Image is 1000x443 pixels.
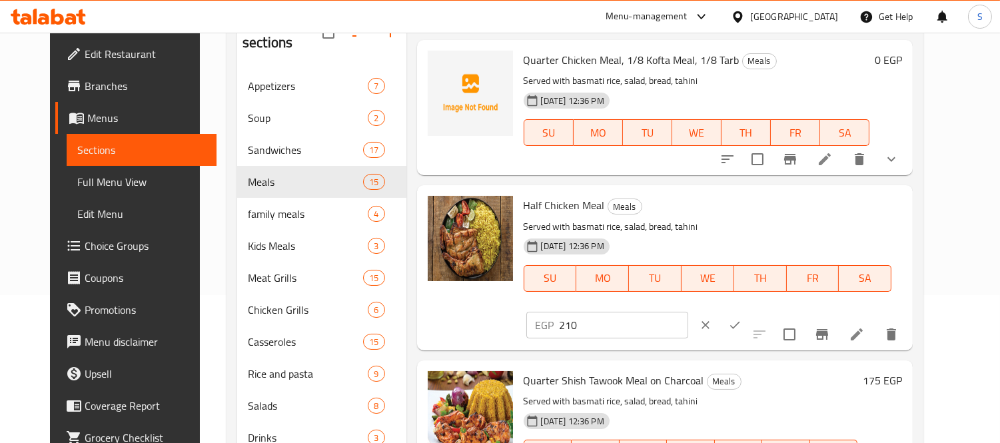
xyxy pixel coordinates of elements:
button: ok [720,310,750,340]
div: [GEOGRAPHIC_DATA] [750,9,838,24]
span: family meals [248,206,368,222]
a: Edit Restaurant [55,38,217,70]
span: Upsell [85,366,207,382]
span: Appetizers [248,78,368,94]
div: Salads8 [237,390,406,422]
a: Edit menu item [817,151,833,167]
p: EGP [536,317,554,333]
div: Meals [608,199,642,215]
span: FR [776,123,815,143]
span: S [977,9,983,24]
div: items [368,206,384,222]
span: 15 [364,272,384,284]
h6: 175 EGP [863,371,902,390]
div: items [368,110,384,126]
div: items [368,398,384,414]
div: items [368,78,384,94]
p: Served with basmati rice, salad, bread, tahini [524,73,870,89]
a: Upsell [55,358,217,390]
div: Meat Grills [248,270,363,286]
span: 8 [368,400,384,412]
button: MO [574,119,623,146]
p: Served with basmati rice, salad, bread, tahini [524,393,858,410]
a: Choice Groups [55,230,217,262]
div: Kids Meals3 [237,230,406,262]
div: items [363,334,384,350]
span: 2 [368,112,384,125]
span: TH [727,123,765,143]
span: [DATE] 12:36 PM [536,95,610,107]
a: Menus [55,102,217,134]
div: items [368,366,384,382]
span: Sandwiches [248,142,363,158]
button: SA [820,119,869,146]
span: 6 [368,304,384,316]
div: Meals15 [237,166,406,198]
div: items [363,174,384,190]
div: items [363,142,384,158]
span: Edit Menu [77,206,207,222]
h2: Menu sections [243,13,322,53]
div: Rice and pasta [248,366,368,382]
a: Menu disclaimer [55,326,217,358]
button: show more [875,143,907,175]
span: Salads [248,398,368,414]
button: TH [734,265,787,292]
span: Sections [77,142,207,158]
span: TU [628,123,667,143]
button: WE [682,265,734,292]
a: Sections [67,134,217,166]
span: Menus [87,110,207,126]
a: Branches [55,70,217,102]
span: Coverage Report [85,398,207,414]
a: Edit menu item [849,326,865,342]
button: Branch-specific-item [774,143,806,175]
span: WE [687,268,729,288]
div: Meat Grills15 [237,262,406,294]
span: SU [530,123,568,143]
span: 17 [364,144,384,157]
div: items [368,238,384,254]
span: Chicken Grills [248,302,368,318]
span: Menu disclaimer [85,334,207,350]
button: delete [843,143,875,175]
button: delete [875,318,907,350]
span: Edit Restaurant [85,46,207,62]
div: Meals [742,53,777,69]
span: Coupons [85,270,207,286]
span: Kids Meals [248,238,368,254]
button: MO [576,265,629,292]
span: Quarter Shish Tawook Meal on Charcoal [524,370,704,390]
button: SU [524,265,577,292]
span: Soup [248,110,368,126]
span: Half Chicken Meal [524,195,605,215]
a: Full Menu View [67,166,217,198]
div: Chicken Grills6 [237,294,406,326]
span: 4 [368,208,384,221]
button: FR [771,119,820,146]
span: Meals [248,174,363,190]
span: 9 [368,368,384,380]
svg: Show Choices [883,151,899,167]
a: Promotions [55,294,217,326]
span: SA [844,268,886,288]
div: family meals4 [237,198,406,230]
span: [DATE] 12:36 PM [536,415,610,428]
span: 3 [368,240,384,252]
button: TH [722,119,771,146]
span: Meals [743,53,776,69]
span: Choice Groups [85,238,207,254]
button: TU [629,265,682,292]
div: Rice and pasta9 [237,358,406,390]
div: Casseroles15 [237,326,406,358]
span: 15 [364,176,384,189]
img: Quarter Chicken Meal, 1/8 Kofta Meal, 1/8 Tarb [428,51,513,136]
span: Promotions [85,302,207,318]
span: 7 [368,80,384,93]
p: Served with basmati rice, salad, bread, tahini [524,219,892,235]
button: Branch-specific-item [806,318,838,350]
span: Full Menu View [77,174,207,190]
